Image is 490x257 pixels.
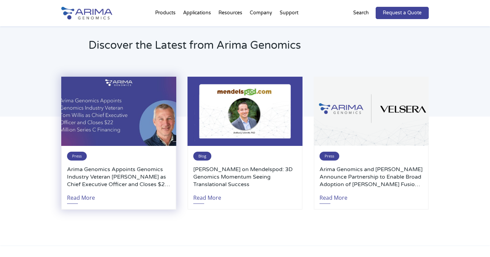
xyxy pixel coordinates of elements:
img: Anthony-Schmitt-PhD-2-500x300.jpg [187,77,303,146]
p: Search [353,9,369,17]
span: Press [67,152,87,161]
img: Personnel-Announcement-LinkedIn-Carousel-22025-1-500x300.jpg [61,77,176,146]
a: Arima Genomics Appoints Genomics Industry Veteran [PERSON_NAME] as Chief Executive Officer and Cl... [67,166,170,188]
a: Request a Quote [376,7,429,19]
iframe: Chat Widget [456,224,490,257]
span: Blog [193,152,211,161]
img: Arima-Genomics-and-Velsera-Logos-500x300.png [314,77,429,146]
h2: Discover the Latest from Arima Genomics [88,38,429,58]
span: Press [320,152,339,161]
a: Arima Genomics and [PERSON_NAME] Announce Partnership to Enable Broad Adoption of [PERSON_NAME] F... [320,166,423,188]
a: [PERSON_NAME] on Mendelspod: 3D Genomics Momentum Seeing Translational Success [193,166,297,188]
a: Read More [67,188,95,204]
a: Read More [320,188,347,204]
img: Arima-Genomics-logo [61,7,112,19]
a: Read More [193,188,221,204]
